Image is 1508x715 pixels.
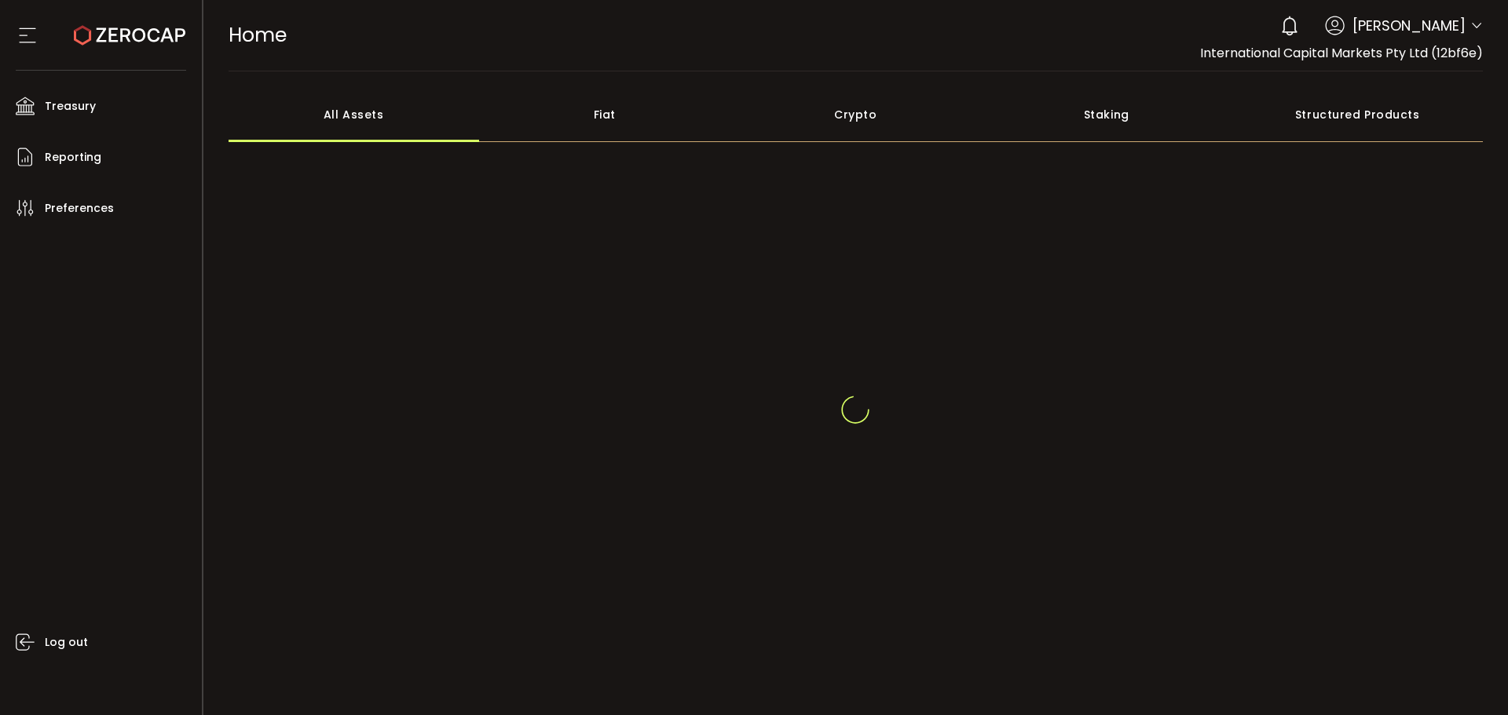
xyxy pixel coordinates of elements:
span: Treasury [45,95,96,118]
span: [PERSON_NAME] [1352,15,1466,36]
div: Fiat [479,87,730,142]
span: Log out [45,631,88,654]
span: International Capital Markets Pty Ltd (12bf6e) [1200,44,1483,62]
div: Structured Products [1232,87,1484,142]
span: Home [229,21,287,49]
div: Staking [981,87,1232,142]
div: Crypto [730,87,982,142]
span: Reporting [45,146,101,169]
div: All Assets [229,87,480,142]
span: Preferences [45,197,114,220]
